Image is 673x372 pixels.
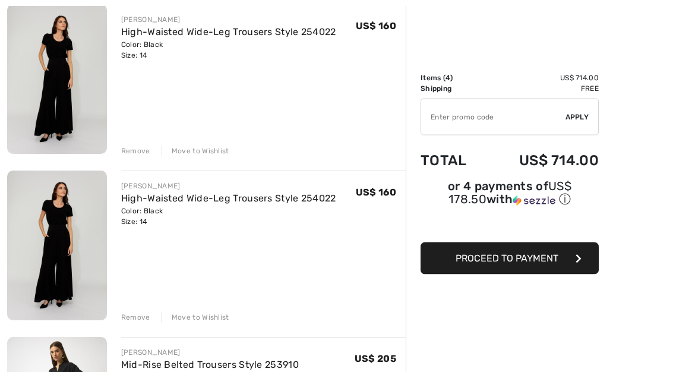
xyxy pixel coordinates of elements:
a: High-Waisted Wide-Leg Trousers Style 254022 [121,193,336,204]
td: Items ( ) [421,72,486,83]
div: Move to Wishlist [162,313,229,323]
td: US$ 714.00 [486,140,599,181]
div: Color: Black Size: 14 [121,40,336,61]
div: [PERSON_NAME] [121,15,336,26]
div: Color: Black Size: 14 [121,206,336,228]
div: Remove [121,146,150,157]
span: US$ 160 [356,187,396,198]
div: [PERSON_NAME] [121,348,299,358]
div: or 4 payments of with [421,181,599,207]
div: [PERSON_NAME] [121,181,336,192]
span: 4 [445,74,450,82]
span: Proceed to Payment [456,253,558,264]
span: US$ 178.50 [448,179,571,206]
div: Remove [121,313,150,323]
td: Total [421,140,486,181]
td: US$ 714.00 [486,72,599,83]
div: or 4 payments ofUS$ 178.50withSezzle Click to learn more about Sezzle [421,181,599,212]
span: US$ 160 [356,21,396,32]
span: Apply [565,112,589,122]
img: Sezzle [513,196,555,206]
a: High-Waisted Wide-Leg Trousers Style 254022 [121,27,336,38]
a: Mid-Rise Belted Trousers Style 253910 [121,360,299,371]
span: US$ 205 [355,354,396,365]
img: High-Waisted Wide-Leg Trousers Style 254022 [7,5,107,155]
td: Shipping [421,83,486,94]
td: Free [486,83,599,94]
img: High-Waisted Wide-Leg Trousers Style 254022 [7,171,107,321]
input: Promo code [421,99,565,135]
button: Proceed to Payment [421,242,599,275]
div: Move to Wishlist [162,146,229,157]
iframe: PayPal-paypal [421,212,599,238]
